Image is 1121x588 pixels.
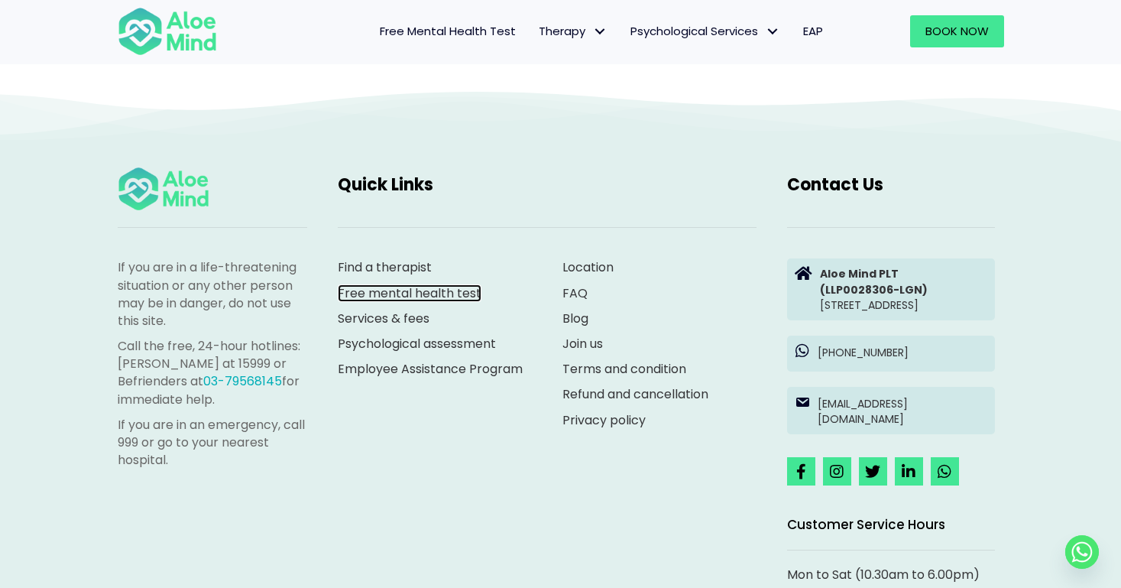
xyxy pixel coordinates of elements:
[527,15,619,47] a: TherapyTherapy: submenu
[818,396,987,427] p: [EMAIL_ADDRESS][DOMAIN_NAME]
[368,15,527,47] a: Free Mental Health Test
[118,166,209,213] img: Aloe mind Logo
[787,173,883,197] span: Contact Us
[1065,535,1099,569] a: Whatsapp
[562,385,708,403] a: Refund and cancellation
[562,335,603,352] a: Join us
[619,15,792,47] a: Psychological ServicesPsychological Services: submenu
[380,23,516,39] span: Free Mental Health Test
[630,23,780,39] span: Psychological Services
[118,337,307,408] p: Call the free, 24-hour hotlines: [PERSON_NAME] at 15999 or Befrienders at for immediate help.
[562,258,614,276] a: Location
[338,173,433,197] span: Quick Links
[820,266,987,313] p: [STREET_ADDRESS]
[787,387,995,435] a: [EMAIL_ADDRESS][DOMAIN_NAME]
[787,515,945,534] span: Customer Service Hours
[203,372,282,390] a: 03-79568145
[762,21,784,43] span: Psychological Services: submenu
[338,284,481,302] a: Free mental health test
[562,310,588,327] a: Blog
[820,282,928,297] strong: (LLP0028306-LGN)
[787,566,995,583] p: Mon to Sat (10.30am to 6.00pm)
[562,360,686,378] a: Terms and condition
[338,335,496,352] a: Psychological assessment
[820,266,899,281] strong: Aloe Mind PLT
[539,23,607,39] span: Therapy
[118,258,307,330] p: If you are in a life-threatening situation or any other person may be in danger, do not use this ...
[818,345,987,360] p: [PHONE_NUMBER]
[787,258,995,320] a: Aloe Mind PLT(LLP0028306-LGN)[STREET_ADDRESS]
[562,411,646,429] a: Privacy policy
[118,416,307,469] p: If you are in an emergency, call 999 or go to your nearest hospital.
[338,310,429,327] a: Services & fees
[118,6,217,57] img: Aloe mind Logo
[787,336,995,371] a: [PHONE_NUMBER]
[562,284,588,302] a: FAQ
[910,15,1004,47] a: Book Now
[792,15,834,47] a: EAP
[338,258,432,276] a: Find a therapist
[338,360,523,378] a: Employee Assistance Program
[925,23,989,39] span: Book Now
[803,23,823,39] span: EAP
[589,21,611,43] span: Therapy: submenu
[237,15,834,47] nav: Menu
